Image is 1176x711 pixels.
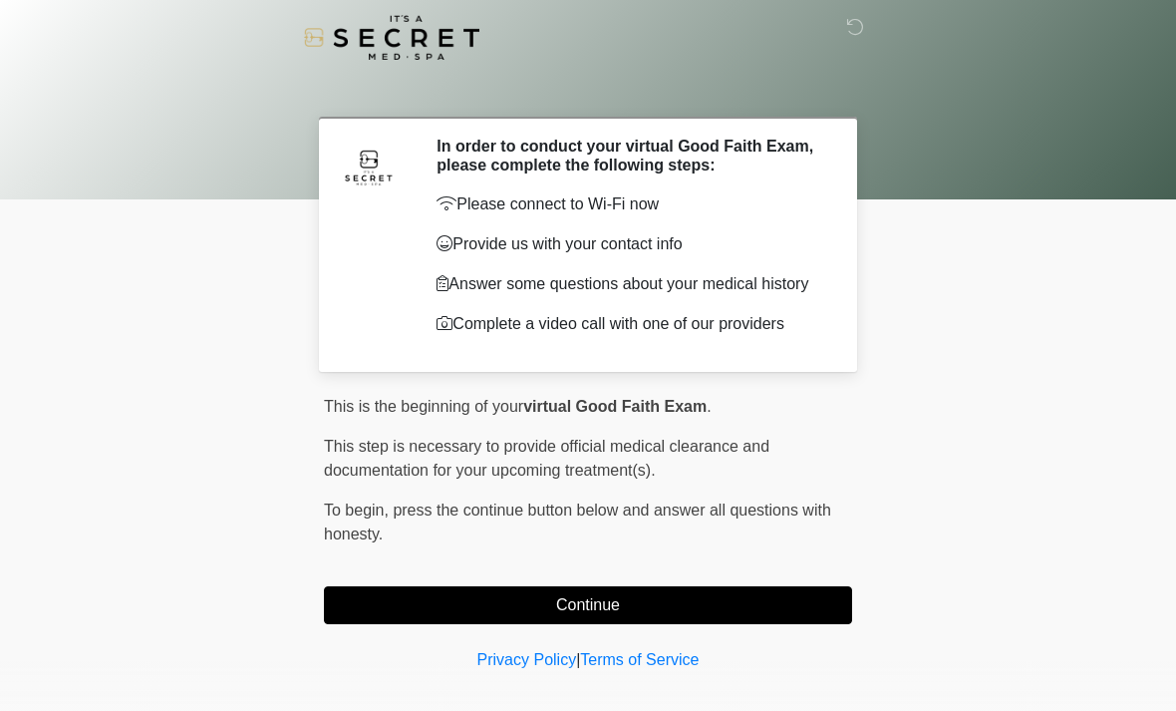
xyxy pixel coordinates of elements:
span: This step is necessary to provide official medical clearance and documentation for your upcoming ... [324,438,769,479]
button: Continue [324,586,852,624]
img: Agent Avatar [339,137,399,196]
h2: In order to conduct your virtual Good Faith Exam, please complete the following steps: [437,137,822,175]
p: Answer some questions about your medical history [437,272,822,296]
h1: ‎ ‎ [309,72,867,109]
img: It's A Secret Med Spa Logo [304,15,479,60]
a: Terms of Service [580,651,699,668]
p: Complete a video call with one of our providers [437,312,822,336]
span: . [707,398,711,415]
p: Please connect to Wi-Fi now [437,192,822,216]
a: | [576,651,580,668]
strong: virtual Good Faith Exam [523,398,707,415]
span: To begin, [324,502,393,519]
a: Privacy Policy [477,651,577,668]
span: press the continue button below and answer all questions with honesty. [324,502,831,542]
span: This is the beginning of your [324,398,523,415]
p: Provide us with your contact info [437,232,822,256]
